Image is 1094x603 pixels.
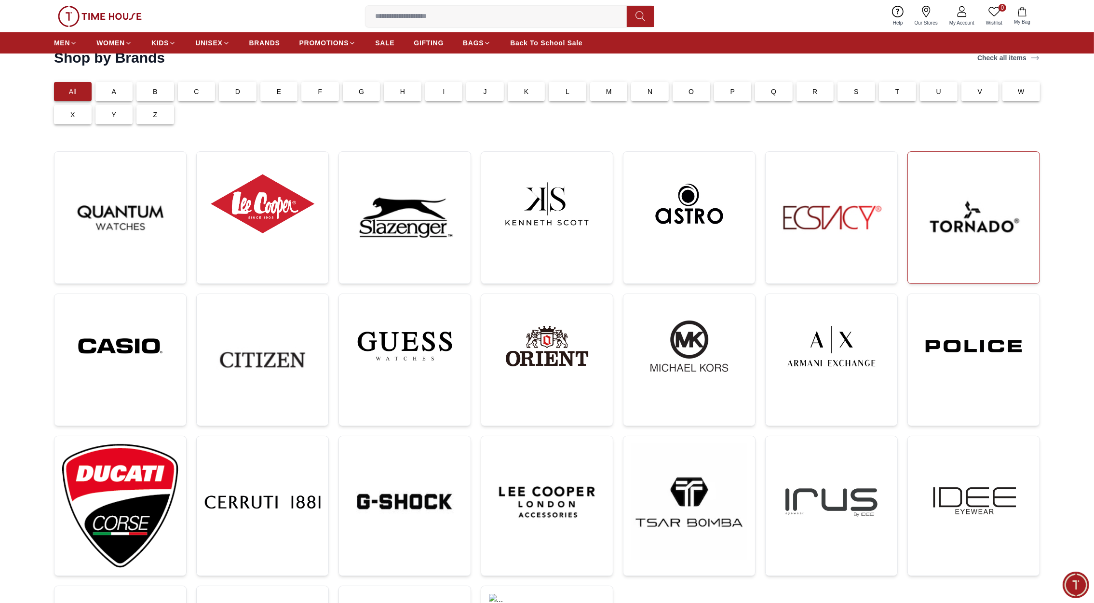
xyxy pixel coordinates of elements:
[62,302,178,390] img: ...
[489,160,605,248] img: ...
[29,9,46,25] img: Profile picture of Zoe
[1010,18,1034,26] span: My Bag
[204,160,321,248] img: ...
[195,38,222,48] span: UNISEX
[69,87,77,96] p: All
[1063,572,1089,598] div: Chat Widget
[318,87,323,96] p: F
[773,160,890,276] img: ...
[153,110,157,120] p: Z
[86,249,129,266] div: Services
[105,296,179,308] span: Track your Shipment
[443,87,445,96] p: I
[204,302,321,418] img: ...
[277,87,282,96] p: E
[151,38,169,48] span: KIDS
[773,444,890,560] img: ...
[99,293,186,310] div: Track your Shipment
[916,160,1032,276] img: ...
[58,6,142,27] img: ...
[510,38,582,48] span: Back To School Sale
[945,19,978,27] span: My Account
[112,87,117,96] p: A
[916,444,1032,560] img: ...
[54,34,77,52] a: MEN
[889,19,907,27] span: Help
[204,444,321,560] img: ...
[400,87,405,96] p: H
[151,34,176,52] a: KIDS
[249,34,280,52] a: BRANDS
[153,87,158,96] p: B
[489,302,605,390] img: ...
[54,38,70,48] span: MEN
[51,13,161,22] div: [PERSON_NAME]
[375,38,394,48] span: SALE
[375,34,394,52] a: SALE
[916,302,1032,390] img: ...
[100,274,179,285] span: Nearest Store Locator
[631,302,747,390] img: ...
[887,4,909,28] a: Help
[195,34,230,52] a: UNISEX
[347,302,463,390] img: ...
[489,444,605,560] img: ...
[7,7,27,27] em: Back
[112,110,117,120] p: Y
[1008,5,1036,27] button: My Bag
[96,38,125,48] span: WOMEN
[895,87,900,96] p: T
[359,87,364,96] p: G
[414,34,444,52] a: GIFTING
[911,19,942,27] span: Our Stores
[54,49,165,67] h2: Shop by Brands
[854,87,859,96] p: S
[936,87,941,96] p: U
[347,444,463,560] img: ...
[140,252,179,263] span: Exchanges
[975,51,1042,65] a: Check all items
[510,34,582,52] a: Back To School Sale
[194,87,199,96] p: C
[771,87,776,96] p: Q
[62,444,178,568] img: ...
[235,87,240,96] p: D
[347,160,463,276] img: ...
[606,87,612,96] p: M
[2,325,190,374] textarea: We are here to help you
[812,87,817,96] p: R
[62,160,178,276] img: ...
[299,38,349,48] span: PROMOTIONS
[980,4,1008,28] a: 0Wishlist
[94,271,186,288] div: Nearest Store Locator
[10,185,190,195] div: [PERSON_NAME]
[999,4,1006,12] span: 0
[631,160,747,248] img: ...
[134,249,186,266] div: Exchanges
[982,19,1006,27] span: Wishlist
[909,4,944,28] a: Our Stores
[1018,87,1024,96] p: W
[299,34,356,52] a: PROMOTIONS
[23,249,81,266] div: New Enquiry
[730,87,735,96] p: P
[29,252,75,263] span: New Enquiry
[463,34,491,52] a: BAGS
[19,296,87,308] span: Request a callback
[978,87,983,96] p: V
[524,87,529,96] p: K
[648,87,652,96] p: N
[773,302,890,390] img: ...
[13,293,94,310] div: Request a callback
[128,231,153,238] span: 11:59 AM
[566,87,569,96] p: L
[93,252,123,263] span: Services
[484,87,487,96] p: J
[96,34,132,52] a: WOMEN
[631,444,747,560] img: ...
[249,38,280,48] span: BRANDS
[414,38,444,48] span: GIFTING
[463,38,484,48] span: BAGS
[16,203,148,235] span: Hello! I'm your Time House Watches Support Assistant. How can I assist you [DATE]?
[70,110,75,120] p: X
